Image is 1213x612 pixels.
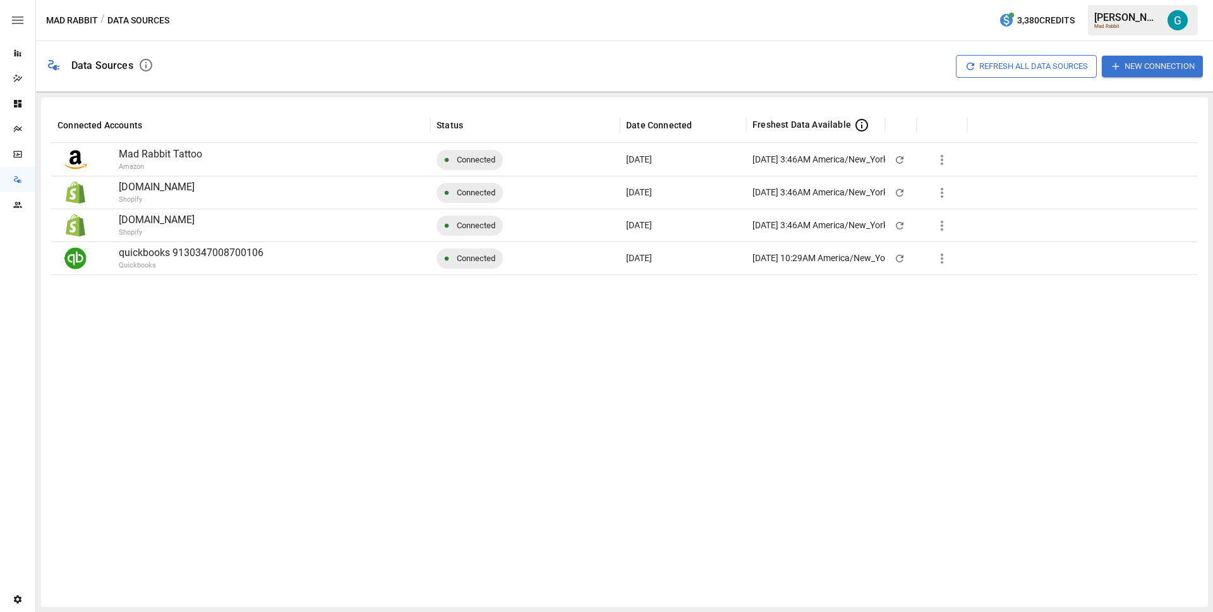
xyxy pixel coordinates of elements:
[752,144,888,176] div: [DATE] 3:46AM America/New_York
[752,209,888,242] div: [DATE] 3:46AM America/New_York
[119,180,424,195] p: [DOMAIN_NAME]
[1168,10,1188,30] img: Gavin Acres
[143,116,161,134] button: Sort
[1160,3,1195,38] button: Gavin Acres
[620,242,746,274] div: May 08 2023
[893,116,910,134] button: Sort
[119,245,424,260] p: quickbooks 9130347008700106
[119,147,424,162] p: Mad Rabbit Tattoo
[1102,56,1203,76] button: New Connection
[119,260,492,271] p: Quickbooks
[71,59,133,71] div: Data Sources
[464,116,482,134] button: Sort
[620,143,746,176] div: Jun 11 2024
[1017,13,1075,28] span: 3,380 Credits
[449,144,503,176] span: Connected
[449,242,503,274] span: Connected
[57,120,142,130] div: Connected Accounts
[752,118,851,131] span: Freshest Data Available
[119,228,492,238] p: Shopify
[119,212,424,228] p: [DOMAIN_NAME]
[449,176,503,209] span: Connected
[46,13,98,28] button: Mad Rabbit
[752,242,893,274] div: [DATE] 10:29AM America/New_York
[119,195,492,205] p: Shopify
[64,214,87,236] img: Shopify Logo
[994,9,1080,32] button: 3,380Credits
[64,149,87,171] img: Amazon Logo
[1094,11,1160,23] div: [PERSON_NAME]
[752,176,888,209] div: [DATE] 3:46AM America/New_York
[956,55,1097,77] button: Refresh All Data Sources
[437,120,463,130] div: Status
[64,247,87,269] img: Quickbooks Logo
[100,13,105,28] div: /
[1094,23,1160,29] div: Mad Rabbit
[924,116,942,134] button: Sort
[64,181,87,204] img: Shopify Logo
[693,116,711,134] button: Sort
[449,209,503,242] span: Connected
[620,176,746,209] div: Apr 14 2023
[626,120,692,130] div: Date Connected
[119,162,492,173] p: Amazon
[620,209,746,242] div: Jun 14 2024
